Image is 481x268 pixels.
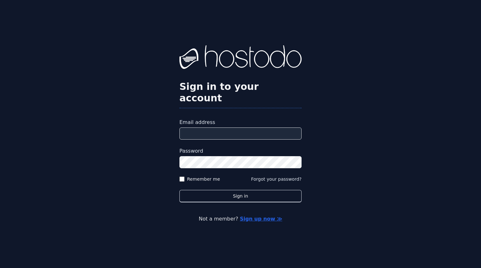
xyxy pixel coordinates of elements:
label: Remember me [187,176,220,182]
p: Not a member? [31,215,450,223]
h2: Sign in to your account [179,81,302,104]
a: Sign up now ≫ [240,216,282,222]
label: Password [179,147,302,155]
img: Hostodo [179,45,302,71]
button: Sign in [179,190,302,202]
button: Forgot your password? [251,176,302,182]
label: Email address [179,119,302,126]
